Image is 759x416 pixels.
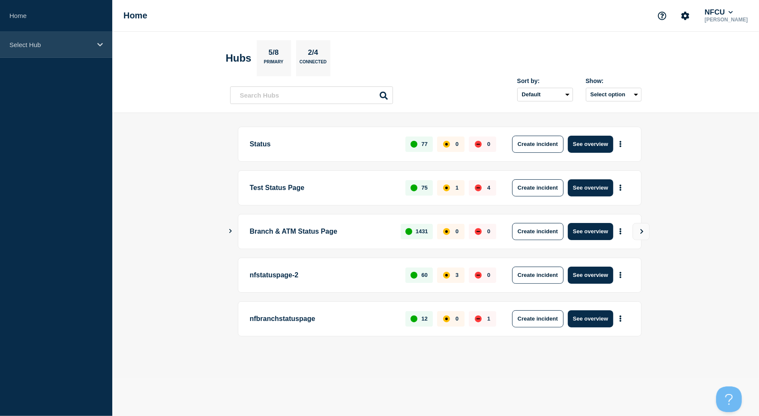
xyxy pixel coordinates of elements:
[586,77,642,84] div: Show:
[703,8,735,17] button: NFCU
[300,59,327,68] p: Connected
[475,315,482,322] div: down
[512,310,564,327] button: Create incident
[615,136,626,152] button: More actions
[456,315,459,322] p: 0
[456,272,459,278] p: 3
[226,52,252,64] h2: Hubs
[421,184,427,191] p: 75
[703,17,750,23] p: [PERSON_NAME]
[443,315,450,322] div: affected
[676,7,694,25] button: Account settings
[421,272,427,278] p: 60
[421,315,427,322] p: 12
[416,228,428,235] p: 1431
[475,184,482,191] div: down
[517,88,573,101] select: Sort by
[568,223,613,240] button: See overview
[512,136,564,153] button: Create incident
[456,184,459,191] p: 1
[9,41,92,48] p: Select Hub
[615,311,626,327] button: More actions
[568,267,613,284] button: See overview
[716,386,742,412] iframe: Help Scout Beacon - Open
[421,141,427,147] p: 77
[487,272,490,278] p: 0
[411,184,417,191] div: up
[411,141,417,148] div: up
[443,141,450,148] div: affected
[264,59,284,68] p: Primary
[265,48,282,59] p: 5/8
[250,223,391,240] p: Branch & ATM Status Page
[487,315,490,322] p: 1
[568,179,613,196] button: See overview
[653,7,671,25] button: Support
[475,228,482,235] div: down
[228,228,233,235] button: Show Connected Hubs
[250,179,396,196] p: Test Status Page
[123,11,147,21] h1: Home
[487,141,490,147] p: 0
[568,310,613,327] button: See overview
[250,310,396,327] p: nfbranchstatuspage
[633,223,650,240] button: View
[443,272,450,279] div: affected
[475,272,482,279] div: down
[405,228,412,235] div: up
[487,228,490,235] p: 0
[443,228,450,235] div: affected
[250,267,396,284] p: nfstatuspage-2
[586,88,642,101] button: Select option
[456,228,459,235] p: 0
[411,272,417,279] div: up
[517,77,573,84] div: Sort by:
[230,86,393,104] input: Search Hubs
[487,184,490,191] p: 4
[615,223,626,239] button: More actions
[305,48,321,59] p: 2/4
[475,141,482,148] div: down
[615,267,626,283] button: More actions
[250,136,396,153] p: Status
[443,184,450,191] div: affected
[512,223,564,240] button: Create incident
[456,141,459,147] p: 0
[512,267,564,284] button: Create incident
[411,315,417,322] div: up
[568,136,613,153] button: See overview
[512,179,564,196] button: Create incident
[615,180,626,196] button: More actions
